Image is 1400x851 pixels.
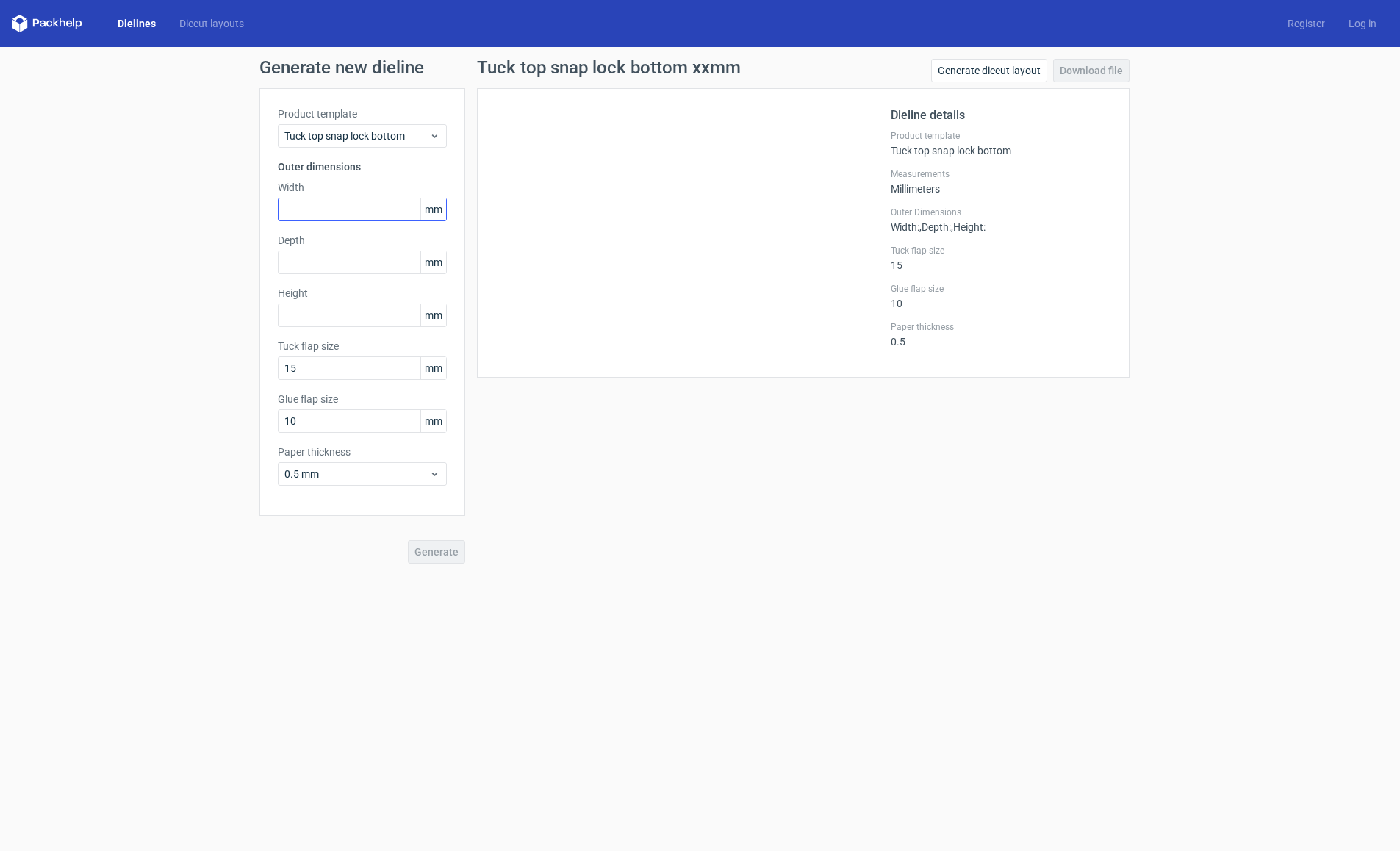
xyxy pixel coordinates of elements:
label: Height [278,286,447,301]
label: Width [278,180,447,195]
label: Product template [891,130,1111,142]
div: Millimeters [891,168,1111,195]
label: Glue flap size [891,283,1111,295]
label: Glue flap size [278,392,447,406]
div: Tuck top snap lock bottom [891,130,1111,157]
div: 0.5 [891,321,1111,348]
a: Diecut layouts [168,16,256,31]
div: 10 [891,283,1111,309]
label: Paper thickness [278,445,447,459]
span: , Depth : [919,221,951,233]
span: , Height : [951,221,986,233]
label: Tuck flap size [278,339,447,353]
label: Tuck flap size [891,245,1111,256]
span: mm [420,251,446,273]
span: mm [420,410,446,432]
span: 0.5 mm [284,467,429,481]
div: 15 [891,245,1111,271]
span: Tuck top snap lock bottom [284,129,429,143]
label: Depth [278,233,447,248]
span: Width : [891,221,919,233]
label: Paper thickness [891,321,1111,333]
label: Outer Dimensions [891,207,1111,218]
span: mm [420,198,446,220]
a: Generate diecut layout [931,59,1047,82]
span: mm [420,304,446,326]
h2: Dieline details [891,107,1111,124]
a: Log in [1337,16,1388,31]
label: Product template [278,107,447,121]
h3: Outer dimensions [278,159,447,174]
h1: Tuck top snap lock bottom xxmm [477,59,741,76]
label: Measurements [891,168,1111,180]
h1: Generate new dieline [259,59,1141,76]
span: mm [420,357,446,379]
a: Register [1276,16,1337,31]
a: Dielines [106,16,168,31]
